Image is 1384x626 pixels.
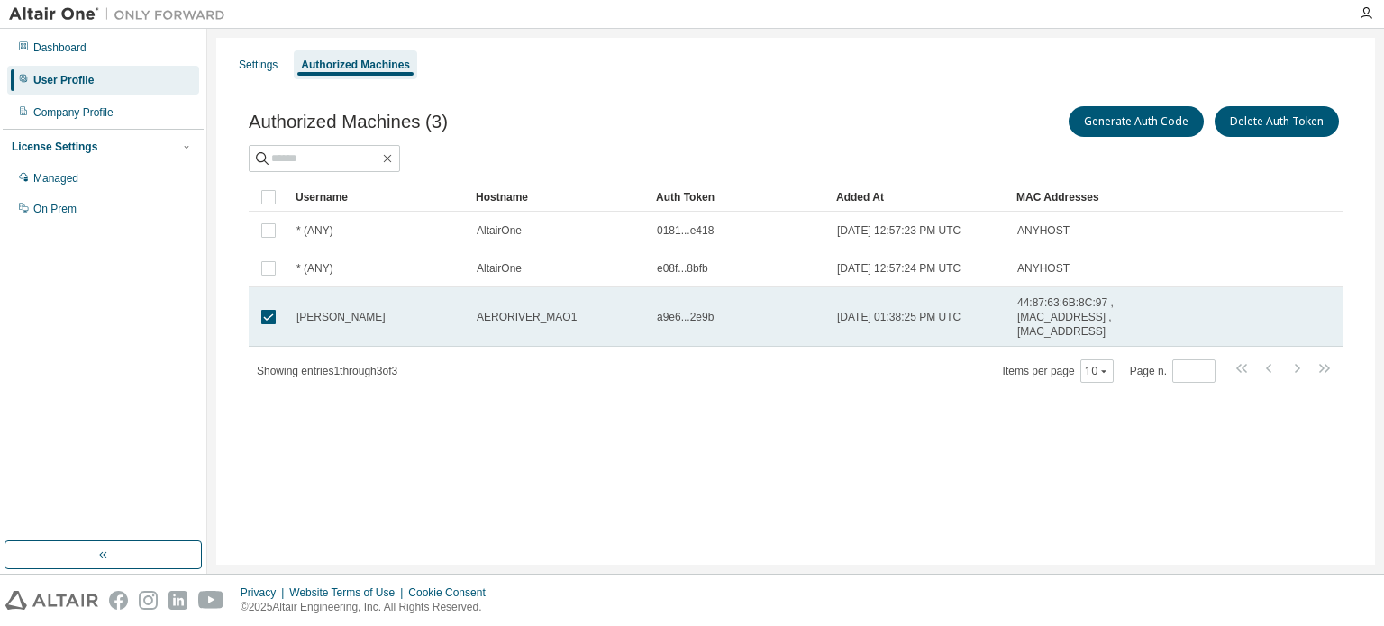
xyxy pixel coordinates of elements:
[1069,106,1204,137] button: Generate Auth Code
[109,591,128,610] img: facebook.svg
[837,261,961,276] span: [DATE] 12:57:24 PM UTC
[1003,359,1114,383] span: Items per page
[1016,183,1153,212] div: MAC Addresses
[296,223,333,238] span: * (ANY)
[1130,359,1216,383] span: Page n.
[657,223,714,238] span: 0181...e418
[477,310,577,324] span: AERORIVER_MAO1
[301,58,410,72] div: Authorized Machines
[257,365,397,377] span: Showing entries 1 through 3 of 3
[289,585,408,600] div: Website Terms of Use
[1017,295,1152,339] span: 44:87:63:6B:8C:97 , [MAC_ADDRESS] , [MAC_ADDRESS]
[33,202,77,216] div: On Prem
[837,310,961,324] span: [DATE] 01:38:25 PM UTC
[656,183,822,212] div: Auth Token
[239,58,278,72] div: Settings
[408,585,496,600] div: Cookie Consent
[33,105,114,120] div: Company Profile
[33,41,86,55] div: Dashboard
[296,310,386,324] span: [PERSON_NAME]
[9,5,234,23] img: Altair One
[168,591,187,610] img: linkedin.svg
[296,183,461,212] div: Username
[139,591,158,610] img: instagram.svg
[477,261,522,276] span: AltairOne
[1017,261,1070,276] span: ANYHOST
[1215,106,1339,137] button: Delete Auth Token
[33,73,94,87] div: User Profile
[241,600,496,615] p: © 2025 Altair Engineering, Inc. All Rights Reserved.
[33,171,78,186] div: Managed
[1085,364,1109,378] button: 10
[837,223,961,238] span: [DATE] 12:57:23 PM UTC
[836,183,1002,212] div: Added At
[249,112,448,132] span: Authorized Machines (3)
[5,591,98,610] img: altair_logo.svg
[657,261,708,276] span: e08f...8bfb
[198,591,224,610] img: youtube.svg
[12,140,97,154] div: License Settings
[657,310,714,324] span: a9e6...2e9b
[477,223,522,238] span: AltairOne
[241,585,289,600] div: Privacy
[1017,223,1070,238] span: ANYHOST
[296,261,333,276] span: * (ANY)
[476,183,642,212] div: Hostname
